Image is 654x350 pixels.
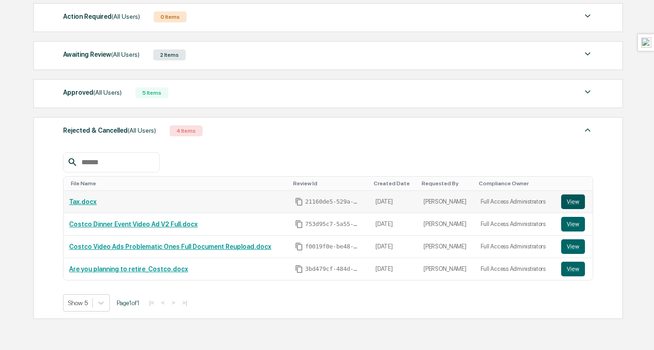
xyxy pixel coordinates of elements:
img: caret [582,48,593,59]
td: [DATE] [370,191,418,213]
div: 5 Items [135,87,168,98]
a: Costco Dinner Event Video Ad V2 Full.docx [69,221,198,228]
a: View [561,194,587,209]
a: View [561,262,587,276]
div: Action Required [63,11,140,22]
a: Costco Video Ads Problematic Ones Full Document Reupload.docx [69,243,271,250]
td: [DATE] [370,213,418,236]
button: View [561,194,585,209]
span: Copy Id [295,198,303,206]
img: caret [582,124,593,135]
button: |< [146,299,157,307]
button: >| [179,299,190,307]
span: (All Users) [93,89,122,96]
div: Toggle SortBy [374,180,414,187]
td: [DATE] [370,236,418,258]
div: Toggle SortBy [479,180,552,187]
div: Toggle SortBy [563,180,589,187]
button: > [169,299,178,307]
span: (All Users) [111,51,139,58]
div: 0 Items [154,11,187,22]
button: View [561,262,585,276]
div: 4 Items [170,125,203,136]
td: Full Access Administrators [475,258,556,280]
button: < [158,299,167,307]
div: 2 Items [153,49,186,60]
div: Approved [63,86,122,98]
span: 753d95c7-5a55-4c93-92a6-49884a1e3c5f [305,221,360,228]
td: Full Access Administrators [475,236,556,258]
span: Copy Id [295,265,303,273]
span: 21160de5-529a-42d8-8989-37d34b45fef6 [305,198,360,205]
td: [PERSON_NAME] [418,258,475,280]
span: (All Users) [112,13,140,20]
a: View [561,217,587,232]
span: (All Users) [128,127,156,134]
a: Are you planning to retire_Costco.docx [69,265,188,273]
span: Copy Id [295,220,303,228]
div: Toggle SortBy [71,180,286,187]
a: Tax.docx [69,198,96,205]
td: [PERSON_NAME] [418,191,475,213]
button: View [561,239,585,254]
div: Toggle SortBy [422,180,472,187]
td: Full Access Administrators [475,213,556,236]
img: caret [582,86,593,97]
td: [DATE] [370,258,418,280]
span: Copy Id [295,242,303,251]
div: Awaiting Review [63,48,139,60]
button: View [561,217,585,232]
td: [PERSON_NAME] [418,236,475,258]
td: Full Access Administrators [475,191,556,213]
div: Rejected & Cancelled [63,124,156,136]
span: f0019f0e-be48-468b-9588-f2cb334692f2 [305,243,360,250]
span: 3bd479cf-484d-46b6-84fb-8e3b4d9e2466 [305,265,360,273]
a: View [561,239,587,254]
span: Page 1 of 1 [117,299,139,307]
img: caret [582,11,593,22]
div: Toggle SortBy [293,180,366,187]
td: [PERSON_NAME] [418,213,475,236]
